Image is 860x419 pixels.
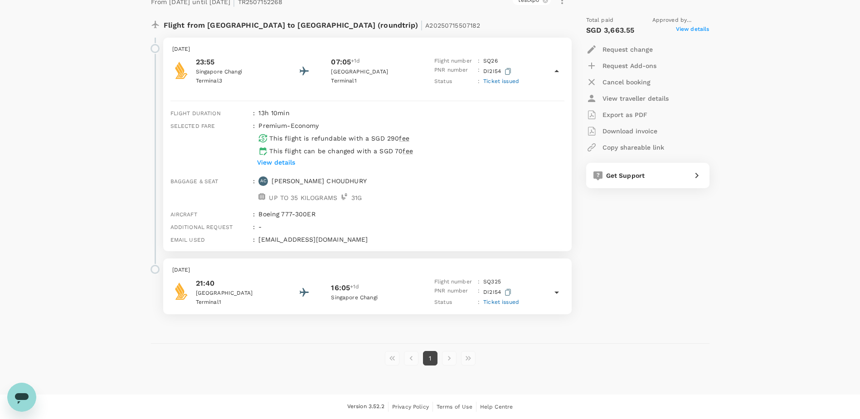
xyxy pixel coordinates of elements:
p: [GEOGRAPHIC_DATA] [196,289,277,298]
p: Request Add-ons [602,61,656,70]
p: Singapore Changi [196,68,277,77]
button: Request Add-ons [586,58,656,74]
a: Terms of Use [437,402,472,412]
p: [DATE] [172,266,563,275]
p: [DATE] [172,45,563,54]
p: PNR number [434,66,474,77]
p: 07:05 [331,57,351,68]
p: UP TO 35 KILOGRAMS [269,193,337,202]
span: Email used [170,237,205,243]
span: Baggage & seat [170,178,219,185]
p: 16:05 [331,283,350,293]
span: Help Centre [480,404,513,410]
p: PNR number [434,287,474,298]
p: : [478,298,480,307]
p: Status [434,298,474,307]
a: Help Centre [480,402,513,412]
p: Request change [602,45,653,54]
p: SGD 3,663.55 [586,25,635,36]
p: Terminal 3 [196,77,277,86]
span: fee [399,135,409,142]
a: Privacy Policy [392,402,429,412]
div: : [249,219,255,231]
p: : [478,77,480,86]
button: Request change [586,41,653,58]
span: Get Support [606,172,645,179]
span: Terms of Use [437,404,472,410]
p: : [478,278,480,287]
p: View details [257,158,295,167]
img: seat-icon [341,193,348,200]
div: : [249,173,255,206]
div: : [249,231,255,244]
span: Selected fare [170,123,215,129]
p: DI2I54 [483,287,513,298]
p: Singapore Changi [331,293,413,302]
p: Terminal 1 [331,77,413,86]
p: SQ 325 [483,278,501,287]
button: View traveller details [586,90,669,107]
span: +1d [351,57,360,68]
button: View details [255,156,297,169]
p: Cancel booking [602,78,651,87]
p: [PERSON_NAME] CHOUDHURY [272,176,366,185]
iframe: Button to launch messaging window [7,383,36,412]
p: This flight can be changed with a SGD 70 [269,146,413,156]
p: This flight is refundable with a SGD 290 [269,134,409,143]
p: premium-economy [258,121,319,130]
button: Cancel booking [586,74,651,90]
p: View traveller details [602,94,669,103]
span: Version 3.52.2 [347,402,384,411]
span: Aircraft [170,211,197,218]
span: +1d [350,283,359,293]
p: Terminal 1 [196,298,277,307]
p: Copy shareable link [602,143,664,152]
p: : [478,66,480,77]
div: : [249,206,255,219]
span: Approved by [652,16,709,25]
button: page 1 [423,351,437,365]
div: : [249,117,255,173]
span: fee [403,147,413,155]
button: Copy shareable link [586,139,664,156]
span: Additional request [170,224,233,230]
div: - [255,219,564,231]
p: 31 G [351,193,362,202]
p: 21:40 [196,278,277,289]
nav: pagination navigation [383,351,478,365]
button: Download invoice [586,123,657,139]
span: Privacy Policy [392,404,429,410]
span: Ticket issued [483,78,519,84]
button: Export as PDF [586,107,647,123]
span: Flight duration [170,110,221,117]
p: Flight number [434,57,474,66]
p: AC [260,178,267,184]
span: | [420,19,423,31]
p: [EMAIL_ADDRESS][DOMAIN_NAME] [258,235,564,244]
p: Download invoice [602,127,657,136]
span: View details [676,25,709,36]
p: Export as PDF [602,110,647,119]
span: Ticket issued [483,299,519,305]
p: 23:55 [196,57,277,68]
p: Flight from [GEOGRAPHIC_DATA] to [GEOGRAPHIC_DATA] (roundtrip) [164,16,481,32]
p: DI2I54 [483,66,513,77]
img: Singapore Airlines [172,61,190,79]
p: SQ 26 [483,57,498,66]
span: A20250715507182 [425,22,480,29]
p: : [478,57,480,66]
p: : [478,287,480,298]
img: baggage-icon [258,193,265,200]
p: [GEOGRAPHIC_DATA] [331,68,413,77]
div: Boeing 777-300ER [255,206,564,219]
p: 13h 10min [258,108,564,117]
p: Flight number [434,278,474,287]
p: Status [434,77,474,86]
span: Total paid [586,16,614,25]
img: Singapore Airlines [172,282,190,300]
div: : [249,105,255,117]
